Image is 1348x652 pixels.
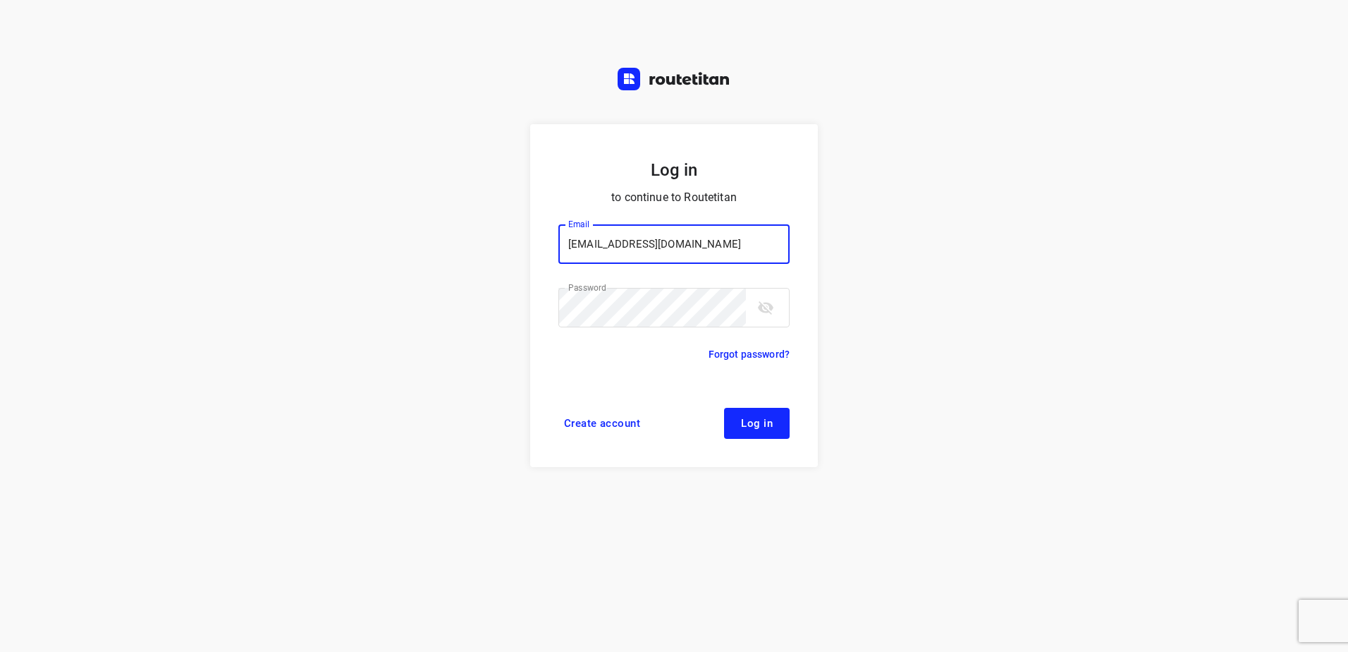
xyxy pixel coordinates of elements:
[618,68,730,94] a: Routetitan
[741,418,773,429] span: Log in
[558,158,790,182] h5: Log in
[558,408,646,439] a: Create account
[618,68,730,90] img: Routetitan
[564,418,640,429] span: Create account
[709,346,790,363] a: Forgot password?
[724,408,790,439] button: Log in
[752,294,780,322] button: toggle password visibility
[558,188,790,207] p: to continue to Routetitan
